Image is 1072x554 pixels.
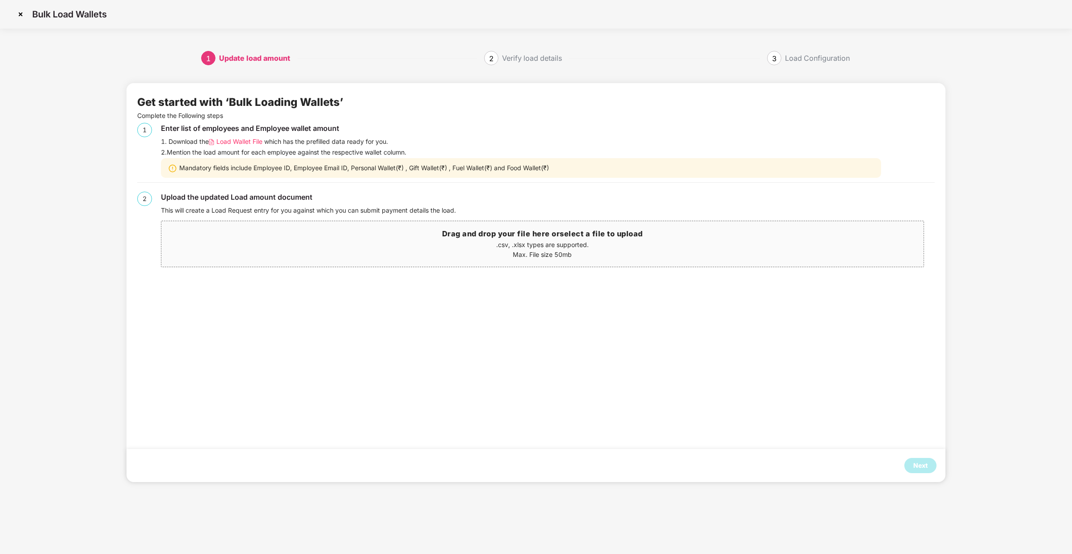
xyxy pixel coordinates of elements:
[502,51,562,65] div: Verify load details
[913,461,928,470] div: Next
[785,51,850,65] div: Load Configuration
[161,206,935,215] div: This will create a Load Request entry for you against which you can submit payment details the load.
[137,111,935,121] p: Complete the Following steps
[161,228,924,240] h3: Drag and drop your file here or
[560,229,643,238] span: select a file to upload
[168,164,177,173] img: svg+xml;base64,PHN2ZyBpZD0iV2FybmluZ18tXzIweDIwIiBkYXRhLW5hbWU9Ildhcm5pbmcgLSAyMHgyMCIgeG1sbnM9Im...
[161,250,924,260] p: Max. File size 50mb
[489,54,494,63] span: 2
[161,123,935,134] div: Enter list of employees and Employee wallet amount
[772,54,777,63] span: 3
[161,192,935,203] div: Upload the updated Load amount document
[161,158,881,178] div: Mandatory fields include Employee ID, Employee Email ID, Personal Wallet(₹) , Gift Wallet(₹) , Fu...
[13,7,28,21] img: svg+xml;base64,PHN2ZyBpZD0iQ3Jvc3MtMzJ4MzIiIHhtbG5zPSJodHRwOi8vd3d3LnczLm9yZy8yMDAwL3N2ZyIgd2lkdG...
[137,192,152,206] div: 2
[209,139,214,146] img: svg+xml;base64,PHN2ZyB4bWxucz0iaHR0cDovL3d3dy53My5vcmcvMjAwMC9zdmciIHdpZHRoPSIxMi4wNTMiIGhlaWdodD...
[137,94,343,111] div: Get started with ‘Bulk Loading Wallets’
[206,54,211,63] span: 1
[161,221,924,267] span: Drag and drop your file here orselect a file to upload.csv, .xlsx types are supported.Max. File s...
[161,240,924,250] p: .csv, .xlsx types are supported.
[161,137,935,147] div: 1. Download the which has the prefilled data ready for you.
[216,137,262,147] span: Load Wallet File
[32,9,107,20] p: Bulk Load Wallets
[137,123,152,137] div: 1
[161,147,935,157] div: 2. Mention the load amount for each employee against the respective wallet column.
[219,51,290,65] div: Update load amount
